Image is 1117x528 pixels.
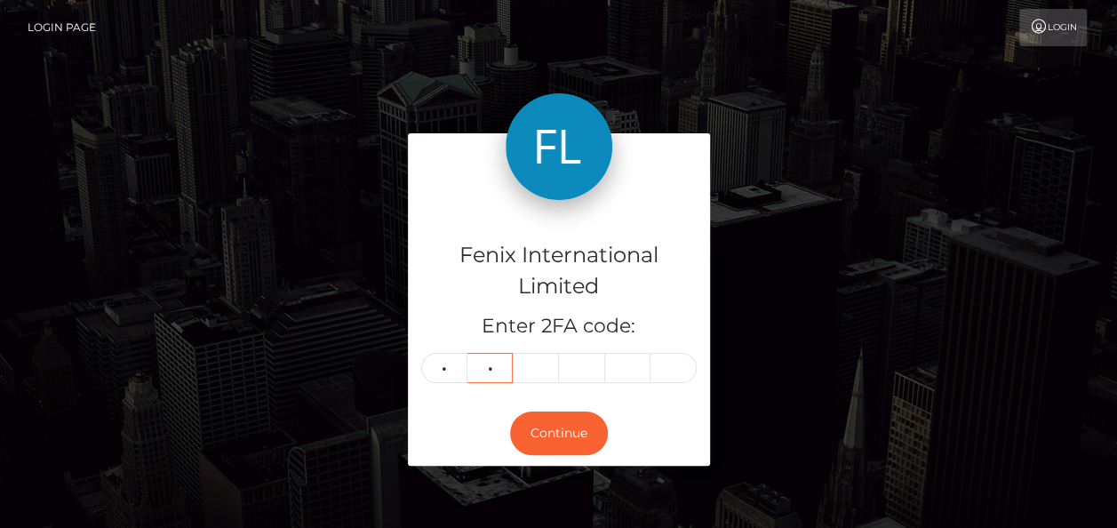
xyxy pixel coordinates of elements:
button: Continue [510,412,608,455]
img: Fenix International Limited [506,93,612,200]
a: Login Page [28,9,96,46]
h5: Enter 2FA code: [421,313,697,340]
a: Login [1019,9,1087,46]
h4: Fenix International Limited [421,240,697,302]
